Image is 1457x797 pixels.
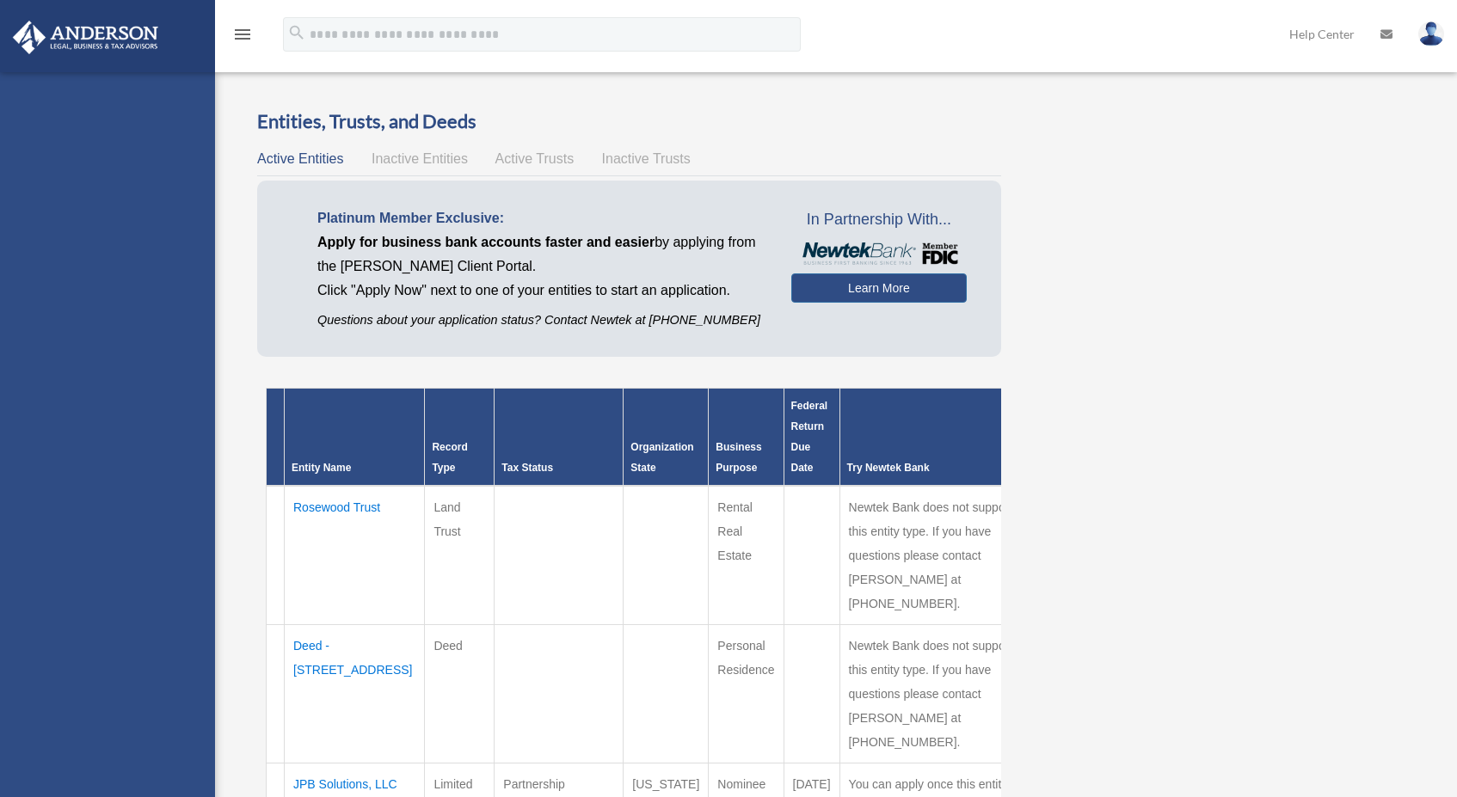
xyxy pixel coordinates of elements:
[425,625,495,763] td: Deed
[839,486,1025,625] td: Newtek Bank does not support this entity type. If you have questions please contact [PERSON_NAME]...
[709,486,784,625] td: Rental Real Estate
[257,108,1001,135] h3: Entities, Trusts, and Deeds
[372,151,468,166] span: Inactive Entities
[232,30,253,45] a: menu
[285,625,425,763] td: Deed - [STREET_ADDRESS]
[709,625,784,763] td: Personal Residence
[495,389,624,487] th: Tax Status
[709,389,784,487] th: Business Purpose
[287,23,306,42] i: search
[317,230,765,279] p: by applying from the [PERSON_NAME] Client Portal.
[285,486,425,625] td: Rosewood Trust
[285,389,425,487] th: Entity Name
[847,457,1018,478] div: Try Newtek Bank
[317,235,655,249] span: Apply for business bank accounts faster and easier
[317,279,765,303] p: Click "Apply Now" next to one of your entities to start an application.
[800,242,958,266] img: NewtekBankLogoSM.png
[791,206,967,234] span: In Partnership With...
[232,24,253,45] i: menu
[8,21,163,54] img: Anderson Advisors Platinum Portal
[602,151,691,166] span: Inactive Trusts
[624,389,709,487] th: Organization State
[791,273,967,303] a: Learn More
[317,206,765,230] p: Platinum Member Exclusive:
[839,625,1025,763] td: Newtek Bank does not support this entity type. If you have questions please contact [PERSON_NAME]...
[425,486,495,625] td: Land Trust
[1418,21,1444,46] img: User Pic
[257,151,343,166] span: Active Entities
[317,310,765,331] p: Questions about your application status? Contact Newtek at [PHONE_NUMBER]
[784,389,839,487] th: Federal Return Due Date
[425,389,495,487] th: Record Type
[495,151,575,166] span: Active Trusts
